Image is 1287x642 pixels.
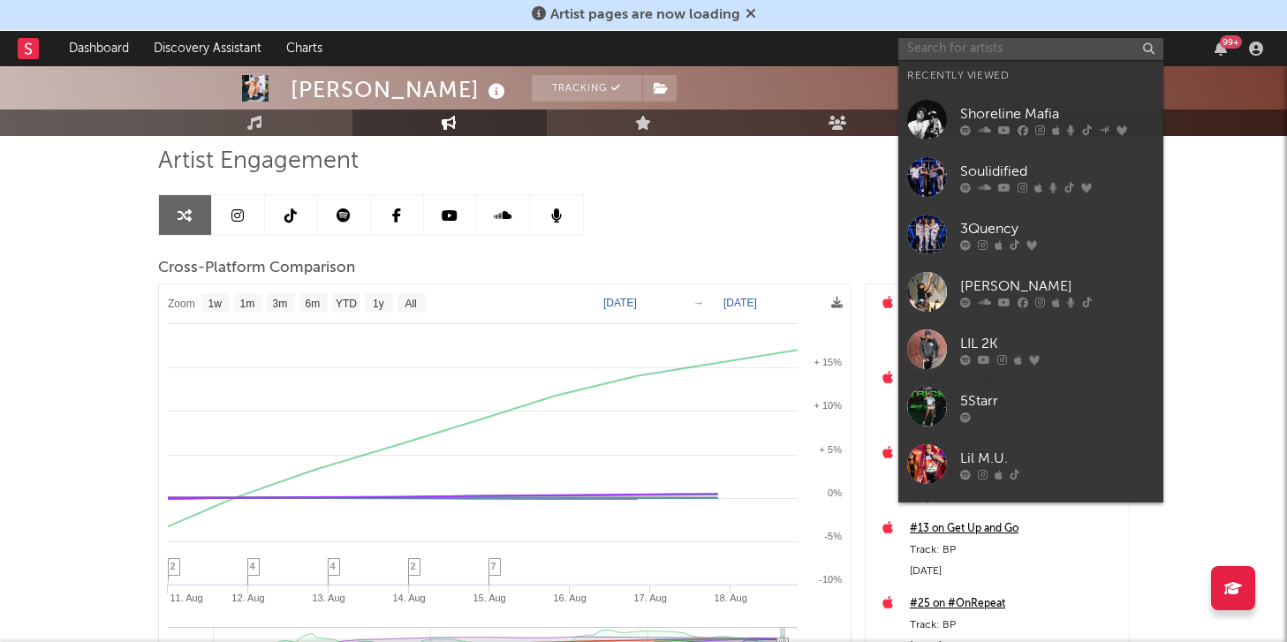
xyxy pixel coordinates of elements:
div: Track: BP [910,615,1120,636]
text: Zoom [168,298,195,310]
a: LIL 2K [898,321,1163,378]
text: 1w [208,298,222,310]
span: Cross-Platform Comparison [158,258,355,279]
text: YTD [335,298,356,310]
div: Lil M.U. [960,448,1155,469]
span: Artist Engagement [158,151,359,172]
span: 4 [330,561,336,571]
button: Tracking [532,75,642,102]
text: 12. Aug [231,593,264,603]
div: 99 + [1220,35,1242,49]
text: 14. Aug [392,593,425,603]
a: Dashboard [57,31,141,66]
text: [DATE] [603,297,637,309]
a: [PERSON_NAME] [898,263,1163,321]
text: 3m [272,298,287,310]
span: Artist pages are now loading [550,8,740,22]
a: Shoreline Mafia [898,91,1163,148]
div: Recently Viewed [907,65,1155,87]
div: Track: BP [910,540,1120,561]
text: → [693,297,704,309]
text: 1y [373,298,384,310]
a: Zeethewizard [898,493,1163,550]
text: [DATE] [723,297,757,309]
div: 3Quency [960,218,1155,239]
text: 1m [239,298,254,310]
text: 11. Aug [170,593,202,603]
text: 15. Aug [473,593,505,603]
text: + 5% [819,444,842,455]
input: Search for artists [898,38,1163,60]
text: All [405,298,416,310]
div: Soulidified [960,161,1155,182]
span: 7 [491,561,496,571]
div: LIL 2K [960,333,1155,354]
text: 17. Aug [633,593,666,603]
div: [PERSON_NAME] [960,276,1155,297]
a: Discovery Assistant [141,31,274,66]
a: Charts [274,31,335,66]
div: 5Starr [960,390,1155,412]
text: 0% [828,487,842,498]
span: Dismiss [746,8,756,22]
button: 99+ [1215,42,1227,56]
div: [PERSON_NAME] [291,75,510,104]
a: 5Starr [898,378,1163,435]
text: + 10% [814,400,842,411]
span: 2 [411,561,416,571]
text: + 15% [814,357,842,367]
text: 6m [305,298,320,310]
text: 18. Aug [714,593,746,603]
a: #25 on #OnRepeat [910,593,1120,615]
div: Shoreline Mafia [960,103,1155,125]
a: 3Quency [898,206,1163,263]
text: -5% [824,531,842,541]
span: 4 [250,561,255,571]
text: 13. Aug [312,593,344,603]
a: #13 on Get Up and Go [910,518,1120,540]
a: Soulidified [898,148,1163,206]
div: [DATE] [910,561,1120,582]
text: 16. Aug [553,593,586,603]
text: -10% [819,574,842,585]
span: 2 [170,561,176,571]
a: Lil M.U. [898,435,1163,493]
